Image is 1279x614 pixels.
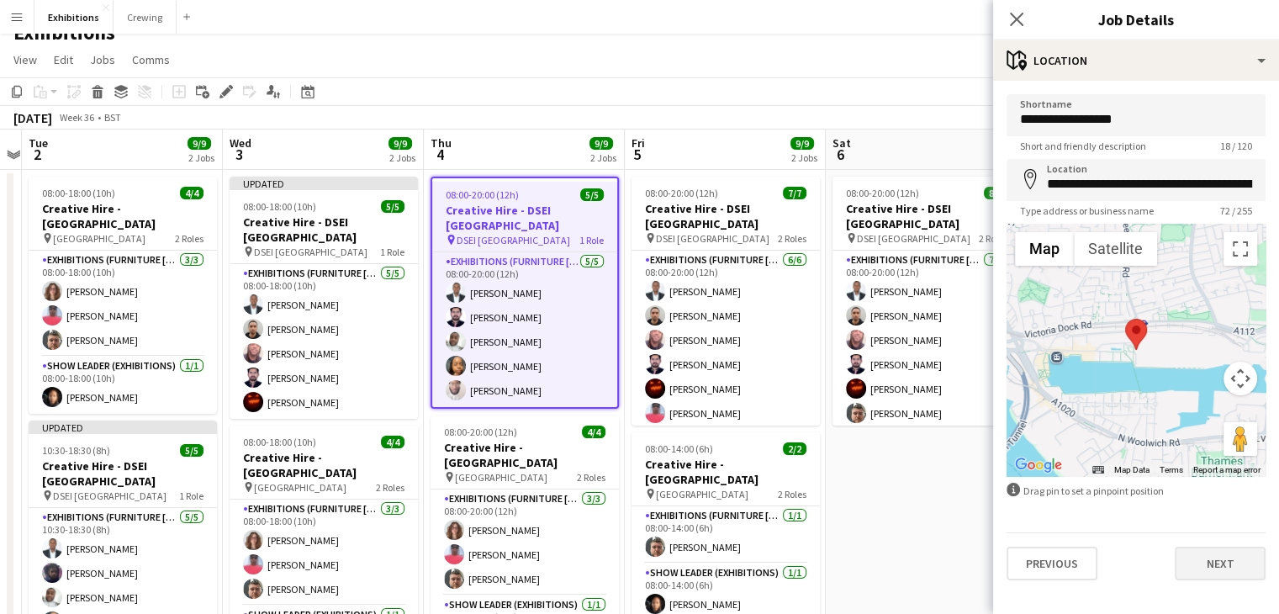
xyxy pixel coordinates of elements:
div: 2 Jobs [389,151,415,164]
span: 9/9 [388,137,412,150]
app-job-card: 08:00-18:00 (10h)4/4Creative Hire - [GEOGRAPHIC_DATA] [GEOGRAPHIC_DATA]2 RolesExhibitions (Furnit... [29,177,217,414]
span: Type address or business name [1007,204,1167,217]
button: Show satellite imagery [1074,232,1157,266]
div: Location [993,40,1279,81]
app-job-card: 08:00-20:00 (12h)5/5Creative Hire - DSEI [GEOGRAPHIC_DATA] DSEI [GEOGRAPHIC_DATA]1 RoleExhibition... [431,177,619,409]
span: 18 / 120 [1207,140,1266,152]
h3: Job Details [993,8,1279,30]
span: 6 [830,145,851,164]
button: Map Data [1114,464,1150,476]
span: [GEOGRAPHIC_DATA] [656,488,748,500]
span: 08:00-14:00 (6h) [645,442,713,455]
div: 2 Jobs [791,151,817,164]
button: Map camera controls [1224,362,1257,395]
span: 10:30-18:30 (8h) [42,444,110,457]
span: 5/5 [381,200,404,213]
span: 4 [428,145,452,164]
app-job-card: 08:00-20:00 (12h)7/7Creative Hire - DSEI [GEOGRAPHIC_DATA] DSEI [GEOGRAPHIC_DATA]2 RolesExhibitio... [632,177,820,426]
h3: Creative Hire - [GEOGRAPHIC_DATA] [431,440,619,470]
span: 1 Role [579,234,604,246]
span: 5 [629,145,645,164]
span: 5/5 [580,188,604,201]
h3: Creative Hire - DSEI [GEOGRAPHIC_DATA] [832,201,1021,231]
span: 3 [227,145,251,164]
a: View [7,49,44,71]
span: Thu [431,135,452,151]
span: Short and friendly description [1007,140,1160,152]
a: Report a map error [1193,465,1261,474]
app-card-role: Exhibitions (Furniture [PERSON_NAME])3/308:00-18:00 (10h)[PERSON_NAME][PERSON_NAME][PERSON_NAME] [29,251,217,357]
a: Edit [47,49,80,71]
div: Updated [29,421,217,434]
div: Updated08:00-18:00 (10h)5/5Creative Hire - DSEI [GEOGRAPHIC_DATA] DSEI [GEOGRAPHIC_DATA]1 RoleExh... [230,177,418,419]
span: 4/4 [381,436,404,448]
span: 08:00-18:00 (10h) [243,200,316,213]
div: 2 Jobs [188,151,214,164]
span: 9/9 [589,137,613,150]
span: Tue [29,135,48,151]
h3: Creative Hire - DSEI [GEOGRAPHIC_DATA] [632,201,820,231]
span: 5/5 [180,444,203,457]
span: 2 Roles [577,471,605,484]
span: 2 Roles [376,481,404,494]
h3: Creative Hire - [GEOGRAPHIC_DATA] [230,450,418,480]
span: [GEOGRAPHIC_DATA] [53,232,145,245]
span: 72 / 255 [1207,204,1266,217]
span: 2 Roles [778,232,806,245]
a: Jobs [83,49,122,71]
h3: Creative Hire - [GEOGRAPHIC_DATA] [632,457,820,487]
app-card-role: Exhibitions (Furniture [PERSON_NAME])6/608:00-20:00 (12h)[PERSON_NAME][PERSON_NAME][PERSON_NAME][... [632,251,820,430]
span: 08:00-18:00 (10h) [42,187,115,199]
span: [GEOGRAPHIC_DATA] [254,481,346,494]
div: 2 Jobs [590,151,616,164]
button: Show street map [1015,232,1074,266]
span: 08:00-18:00 (10h) [243,436,316,448]
button: Next [1175,547,1266,580]
span: Jobs [90,52,115,67]
span: 2/2 [783,442,806,455]
span: Wed [230,135,251,151]
span: 1 Role [380,246,404,258]
span: 7/7 [783,187,806,199]
span: 8/8 [984,187,1007,199]
app-job-card: 08:00-20:00 (12h)8/8Creative Hire - DSEI [GEOGRAPHIC_DATA] DSEI [GEOGRAPHIC_DATA]2 RolesExhibitio... [832,177,1021,426]
span: 9/9 [790,137,814,150]
a: Open this area in Google Maps (opens a new window) [1011,454,1066,476]
app-card-role: Exhibitions (Furniture [PERSON_NAME])3/308:00-18:00 (10h)[PERSON_NAME][PERSON_NAME][PERSON_NAME] [230,500,418,606]
span: [GEOGRAPHIC_DATA] [455,471,547,484]
span: 08:00-20:00 (12h) [444,426,517,438]
span: Week 36 [55,111,98,124]
span: Edit [54,52,73,67]
span: 9/9 [188,137,211,150]
app-card-role: Exhibitions (Furniture [PERSON_NAME])5/508:00-20:00 (12h)[PERSON_NAME][PERSON_NAME][PERSON_NAME][... [432,252,617,407]
button: Crewing [114,1,177,34]
span: 2 Roles [175,232,203,245]
button: Exhibitions [34,1,114,34]
img: Google [1011,454,1066,476]
span: DSEI [GEOGRAPHIC_DATA] [53,490,166,502]
span: 08:00-20:00 (12h) [846,187,919,199]
h3: Creative Hire - DSEI [GEOGRAPHIC_DATA] [29,458,217,489]
div: [DATE] [13,109,52,126]
a: Terms (opens in new tab) [1160,465,1183,474]
span: DSEI [GEOGRAPHIC_DATA] [857,232,970,245]
a: Comms [125,49,177,71]
span: 4/4 [180,187,203,199]
span: DSEI [GEOGRAPHIC_DATA] [254,246,367,258]
app-card-role: Exhibitions (Furniture [PERSON_NAME])3/308:00-20:00 (12h)[PERSON_NAME][PERSON_NAME][PERSON_NAME] [431,490,619,595]
button: Drag Pegman onto the map to open Street View [1224,422,1257,456]
div: BST [104,111,121,124]
div: Updated [230,177,418,190]
span: 4/4 [582,426,605,438]
span: 1 Role [179,490,203,502]
span: 08:00-20:00 (12h) [645,187,718,199]
app-card-role: Exhibitions (Furniture [PERSON_NAME])5/508:00-18:00 (10h)[PERSON_NAME][PERSON_NAME][PERSON_NAME][... [230,264,418,419]
button: Toggle fullscreen view [1224,232,1257,266]
span: 08:00-20:00 (12h) [446,188,519,201]
span: 2 [26,145,48,164]
span: 2 Roles [778,488,806,500]
app-card-role: Show Leader (Exhibitions)1/108:00-18:00 (10h)[PERSON_NAME] [29,357,217,414]
span: Fri [632,135,645,151]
